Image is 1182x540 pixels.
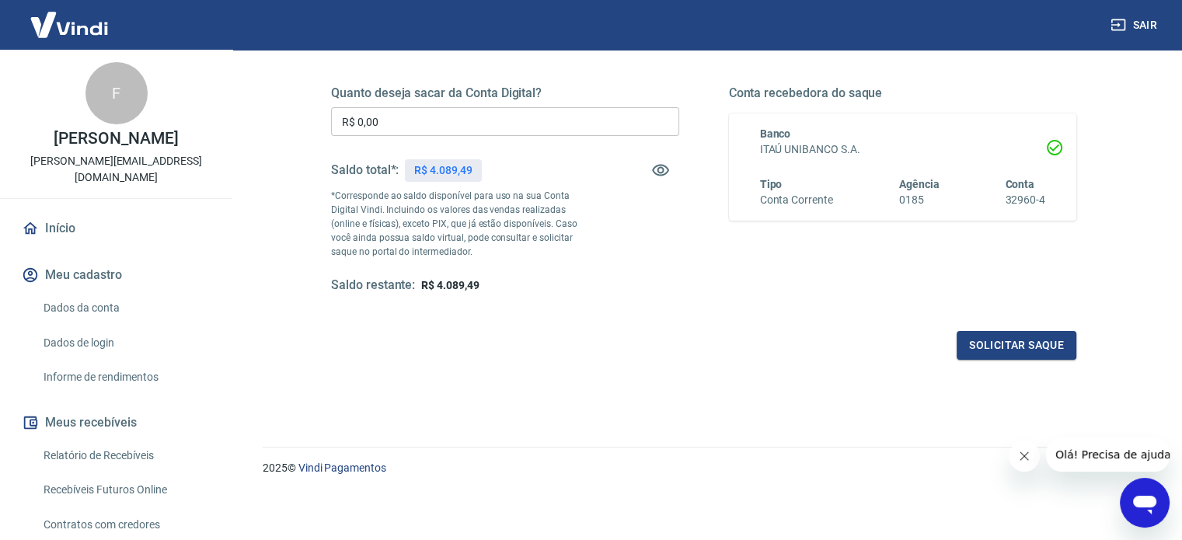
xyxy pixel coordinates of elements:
p: [PERSON_NAME][EMAIL_ADDRESS][DOMAIN_NAME] [12,153,220,186]
a: Início [19,211,214,246]
h5: Conta recebedora do saque [729,85,1077,101]
div: F [85,62,148,124]
p: 2025 © [263,460,1145,476]
span: Olá! Precisa de ajuda? [9,11,131,23]
a: Vindi Pagamentos [298,462,386,474]
a: Dados da conta [37,292,214,324]
h5: Quanto deseja sacar da Conta Digital? [331,85,679,101]
iframe: Fechar mensagem [1009,441,1040,472]
a: Dados de login [37,327,214,359]
iframe: Botão para abrir a janela de mensagens [1120,478,1170,528]
span: Conta [1005,178,1034,190]
p: R$ 4.089,49 [414,162,472,179]
button: Solicitar saque [957,331,1076,360]
h6: 32960-4 [1005,192,1045,208]
h6: 0185 [899,192,940,208]
a: Informe de rendimentos [37,361,214,393]
p: *Corresponde ao saldo disponível para uso na sua Conta Digital Vindi. Incluindo os valores das ve... [331,189,592,259]
span: R$ 4.089,49 [421,279,479,291]
h6: Conta Corrente [760,192,833,208]
a: Recebíveis Futuros Online [37,474,214,506]
h6: ITAÚ UNIBANCO S.A. [760,141,1046,158]
h5: Saldo total*: [331,162,399,178]
button: Meu cadastro [19,258,214,292]
span: Banco [760,127,791,140]
a: Relatório de Recebíveis [37,440,214,472]
h5: Saldo restante: [331,277,415,294]
span: Tipo [760,178,783,190]
span: Agência [899,178,940,190]
p: [PERSON_NAME] [54,131,178,147]
iframe: Mensagem da empresa [1046,437,1170,472]
button: Meus recebíveis [19,406,214,440]
button: Sair [1107,11,1163,40]
img: Vindi [19,1,120,48]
